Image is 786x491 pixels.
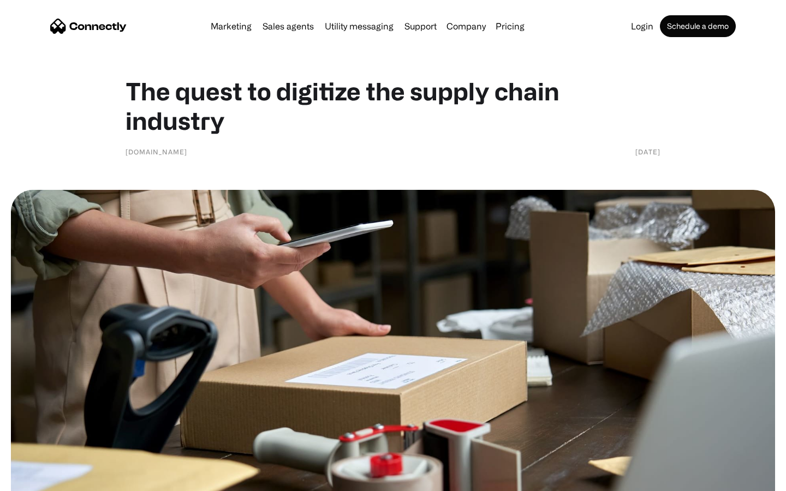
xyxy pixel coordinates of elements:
[22,472,65,487] ul: Language list
[258,22,318,31] a: Sales agents
[206,22,256,31] a: Marketing
[320,22,398,31] a: Utility messaging
[400,22,441,31] a: Support
[126,76,660,135] h1: The quest to digitize the supply chain industry
[627,22,658,31] a: Login
[660,15,736,37] a: Schedule a demo
[635,146,660,157] div: [DATE]
[491,22,529,31] a: Pricing
[11,472,65,487] aside: Language selected: English
[126,146,187,157] div: [DOMAIN_NAME]
[446,19,486,34] div: Company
